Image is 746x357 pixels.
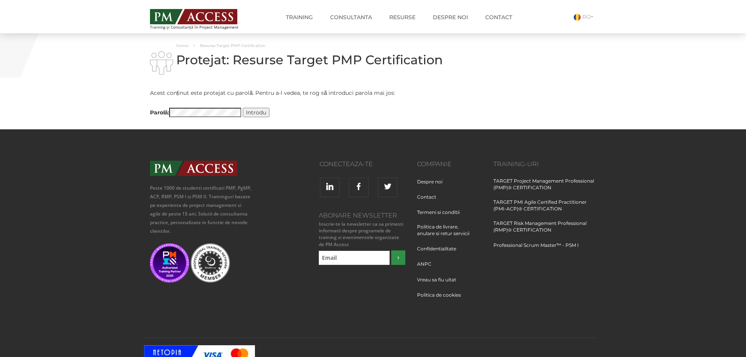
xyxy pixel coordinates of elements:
span: Resurse Target PMP Certification [200,43,266,48]
h3: Abonare Newsletter [317,212,405,219]
a: Politica de livrare, anulare si retur servicii [417,223,482,245]
a: Resurse [383,9,421,25]
a: Confidentialitate [417,245,462,260]
a: Home [176,43,188,48]
img: PM ACCESS - Echipa traineri si consultanti certificati PMP: Narciss Popescu, Mihai Olaru, Monica ... [150,9,237,24]
a: Consultanta [324,9,378,25]
input: Introdu [243,108,269,117]
a: Vreau sa fiu uitat [417,276,462,291]
a: Training și Consultanță în Project Management [150,7,253,29]
input: Parolă: [169,108,241,117]
img: PMAccess [150,161,237,176]
a: TARGET Project Management Professional (PMP)® CERTIFICATION [493,178,596,199]
p: Acest conținut este protejat cu parolă. Pentru a-l vedea, te rog să introduci parola mai jos: [150,88,444,98]
a: Training [280,9,319,25]
a: Contact [417,194,442,208]
a: Despre noi [427,9,474,25]
img: i-02.png [150,51,173,74]
a: ANPC [417,261,437,275]
a: TARGET PMI Agile Certified Practitioner (PMI-ACP)® CERTIFICATION [493,199,596,220]
img: PMI [150,243,189,283]
h3: Conecteaza-te [264,161,373,168]
span: Training și Consultanță în Project Management [150,25,253,29]
a: Termeni si conditii [417,209,466,223]
a: Despre noi [417,178,448,193]
img: Scrum [191,243,230,283]
h1: Protejat: Resurse Target PMP Certification [150,53,444,67]
a: Politica de cookies [417,292,467,306]
label: Parolă: [150,108,242,118]
a: TARGET Risk Management Professional (RMP)® CERTIFICATION [493,220,596,241]
a: Professional Scrum Master™ - PSM I [493,242,579,256]
small: Inscrie-te la newsletter ca sa primesti informatii despre programele de training si evenimentele ... [317,221,405,248]
input: Email [319,251,390,265]
img: Romana [574,14,581,21]
h3: Training-uri [493,161,596,168]
p: Peste 1000 de studenti certificati PMP, PgMP, ACP, RMP, PSM I si PSM II. Traininguri bazate pe ex... [150,184,253,236]
h3: Companie [417,161,482,168]
a: Contact [479,9,518,25]
a: RO [574,13,596,20]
